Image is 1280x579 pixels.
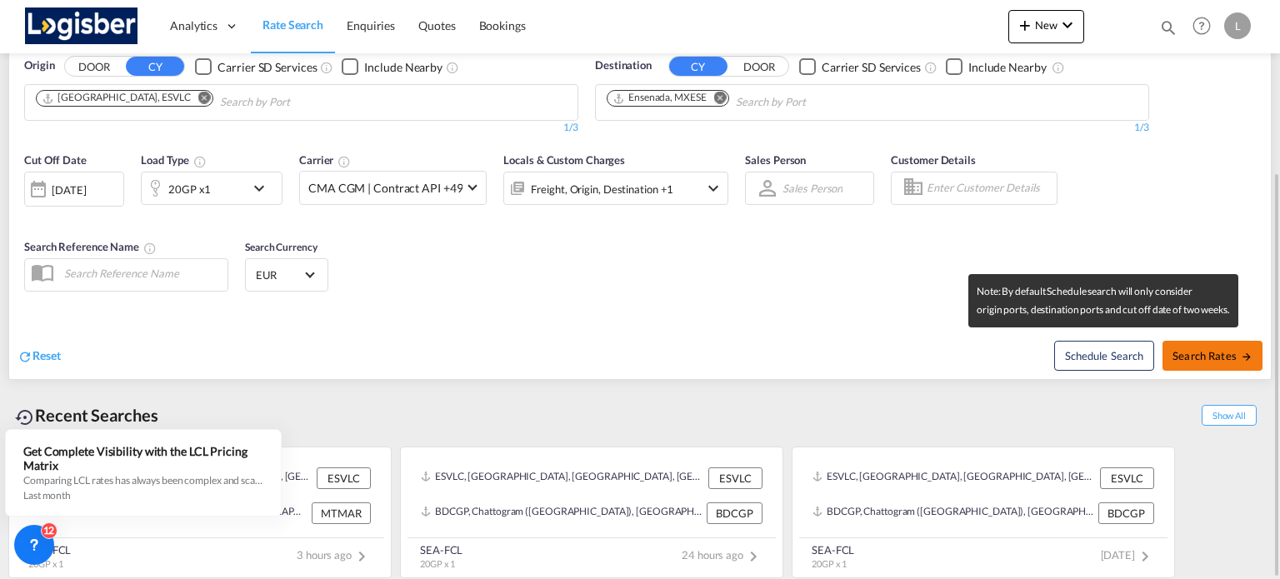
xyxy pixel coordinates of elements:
[968,274,1238,327] md-tooltip: Note: By default Schedule search will only consider origin ports, destination ports and cut off d...
[249,178,277,198] md-icon: icon-chevron-down
[24,121,578,135] div: 1/3
[418,18,455,32] span: Quotes
[531,177,673,201] div: Freight Origin Destination Factory Stuffing
[1100,467,1154,489] div: ESVLC
[792,447,1175,578] recent-search-card: ESVLC, [GEOGRAPHIC_DATA], [GEOGRAPHIC_DATA], [GEOGRAPHIC_DATA], [GEOGRAPHIC_DATA] ESVLCBDCGP, Cha...
[342,57,442,75] md-checkbox: Checkbox No Ink
[812,467,1096,489] div: ESVLC, Valencia, Spain, Southern Europe, Europe
[421,502,702,524] div: BDCGP, Chattogram (Chittagong), Bangladesh, Indian Subcontinent, Asia Pacific
[141,172,282,205] div: 20GP x1icon-chevron-down
[9,32,1271,378] div: OriginDOOR CY Checkbox No InkUnchecked: Search for CY (Container Yard) services for all selected ...
[24,240,157,253] span: Search Reference Name
[1057,15,1077,35] md-icon: icon-chevron-down
[812,502,1094,524] div: BDCGP, Chattogram (Chittagong), Bangladesh, Indian Subcontinent, Asia Pacific
[168,177,211,201] div: 20GP x1
[254,262,319,287] md-select: Select Currency: € EUREuro
[1187,12,1216,40] span: Help
[262,17,323,32] span: Rate Search
[1135,547,1155,567] md-icon: icon-chevron-right
[812,558,847,569] span: 20GP x 1
[195,57,317,75] md-checkbox: Checkbox No Ink
[42,91,194,105] div: Press delete to remove this chip.
[320,61,333,74] md-icon: Unchecked: Search for CY (Container Yard) services for all selected carriers.Checked : Search for...
[1224,12,1251,39] div: L
[1098,502,1154,524] div: BDCGP
[669,57,727,76] button: CY
[822,59,921,76] div: Carrier SD Services
[337,155,351,168] md-icon: The selected Trucker/Carrierwill be displayed in the rate results If the rates are from another f...
[1172,349,1252,362] span: Search Rates
[220,89,378,116] input: Chips input.
[799,57,921,75] md-checkbox: Checkbox No Ink
[1015,18,1077,32] span: New
[1241,351,1252,362] md-icon: icon-arrow-right
[707,502,762,524] div: BDCGP
[1159,18,1177,37] md-icon: icon-magnify
[703,178,723,198] md-icon: icon-chevron-down
[812,542,854,557] div: SEA-FCL
[745,153,806,167] span: Sales Person
[143,242,157,255] md-icon: Your search will be saved by the below given name
[32,348,61,362] span: Reset
[24,172,124,207] div: [DATE]
[446,61,459,74] md-icon: Unchecked: Ignores neighbouring ports when fetching rates.Checked : Includes neighbouring ports w...
[400,447,783,578] recent-search-card: ESVLC, [GEOGRAPHIC_DATA], [GEOGRAPHIC_DATA], [GEOGRAPHIC_DATA], [GEOGRAPHIC_DATA] ESVLCBDCGP, Cha...
[781,176,844,200] md-select: Sales Person
[421,467,704,489] div: ESVLC, Valencia, Spain, Southern Europe, Europe
[703,91,728,107] button: Remove
[297,548,372,562] span: 3 hours ago
[503,153,625,167] span: Locals & Custom Charges
[317,467,371,489] div: ESVLC
[170,17,217,34] span: Analytics
[1202,405,1257,426] span: Show All
[24,57,54,74] span: Origin
[187,91,212,107] button: Remove
[1187,12,1224,42] div: Help
[927,176,1052,201] input: Enter Customer Details
[52,182,86,197] div: [DATE]
[141,153,207,167] span: Load Type
[708,467,762,489] div: ESVLC
[308,180,462,197] span: CMA CGM | Contract API +49
[364,59,442,76] div: Include Nearby
[612,91,707,105] div: Ensenada, MXESE
[312,502,371,524] div: MTMAR
[24,153,87,167] span: Cut Off Date
[33,85,385,116] md-chips-wrap: Chips container. Use arrow keys to select chips.
[299,153,351,167] span: Carrier
[193,155,207,168] md-icon: icon-information-outline
[1159,18,1177,43] div: icon-magnify
[28,558,63,569] span: 20GP x 1
[420,542,462,557] div: SEA-FCL
[503,172,728,205] div: Freight Origin Destination Factory Stuffingicon-chevron-down
[347,18,395,32] span: Enquiries
[1162,341,1262,371] button: Search Ratesicon-arrow-right
[682,548,763,562] span: 24 hours ago
[256,267,302,282] span: EUR
[352,547,372,567] md-icon: icon-chevron-right
[595,121,1149,135] div: 1/3
[730,57,788,77] button: DOOR
[420,558,455,569] span: 20GP x 1
[15,407,35,427] md-icon: icon-backup-restore
[217,59,317,76] div: Carrier SD Services
[595,57,652,74] span: Destination
[891,153,975,167] span: Customer Details
[1101,548,1155,562] span: [DATE]
[743,547,763,567] md-icon: icon-chevron-right
[612,91,710,105] div: Press delete to remove this chip.
[17,349,32,364] md-icon: icon-refresh
[42,91,191,105] div: Valencia, ESVLC
[56,261,227,286] input: Search Reference Name
[126,57,184,76] button: CY
[604,85,901,116] md-chips-wrap: Chips container. Use arrow keys to select chips.
[736,89,894,116] input: Chips input.
[65,57,123,77] button: DOOR
[946,57,1047,75] md-checkbox: Checkbox No Ink
[1008,10,1084,43] button: icon-plus 400-fgNewicon-chevron-down
[24,204,37,227] md-datepicker: Select
[1054,341,1154,371] button: Note: By default Schedule search will only considerorigin ports, destination ports and cut off da...
[479,18,526,32] span: Bookings
[245,241,317,253] span: Search Currency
